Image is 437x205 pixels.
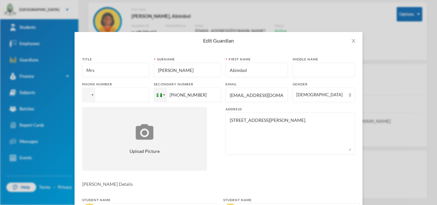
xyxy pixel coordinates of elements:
[82,37,355,44] div: Edit Guardian
[82,198,219,202] div: Student Name
[296,92,346,98] div: [DEMOGRAPHIC_DATA]
[130,148,160,154] span: Upload Picture
[226,107,355,112] div: Address
[154,82,221,87] div: Secondary number
[351,38,356,43] i: icon: close
[82,57,149,62] div: Title
[229,116,351,151] textarea: [STREET_ADDRESS][PERSON_NAME].
[134,123,155,141] img: upload
[226,82,288,87] div: Email
[82,82,149,87] div: Phone number
[223,198,360,202] div: Student Name
[226,57,288,62] div: First name
[293,82,355,87] div: Gender
[293,57,355,62] div: Middle name
[82,181,355,187] div: [PERSON_NAME] Details
[345,32,362,50] button: Close
[154,88,166,102] div: Nigeria: + 234
[154,57,221,62] div: Surname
